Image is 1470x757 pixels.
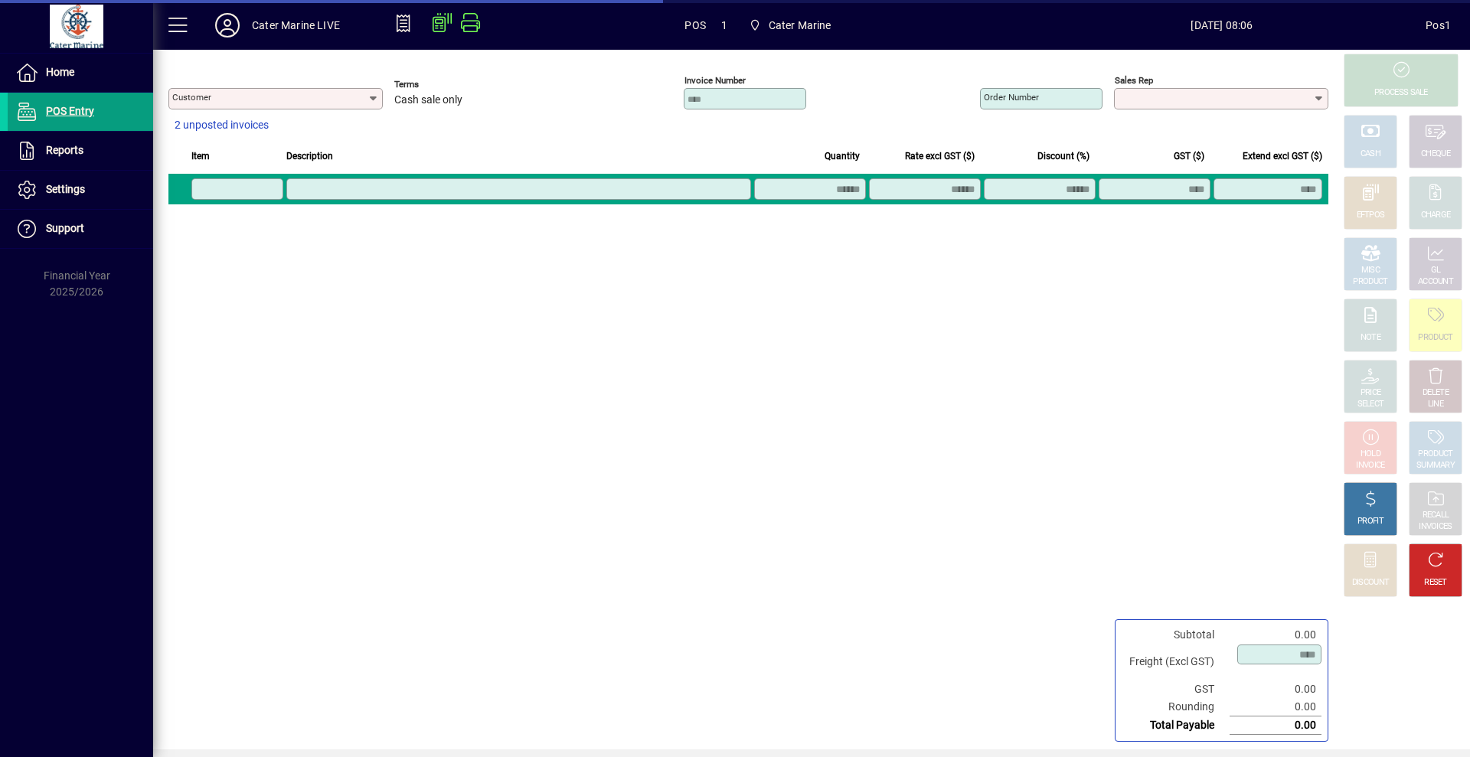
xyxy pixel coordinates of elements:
span: [DATE] 08:06 [1018,13,1426,38]
mat-label: Customer [172,92,211,103]
div: LINE [1428,399,1443,410]
span: Cash sale only [394,94,462,106]
span: Terms [394,80,486,90]
a: Support [8,210,153,248]
span: 1 [721,13,727,38]
a: Reports [8,132,153,170]
span: POS Entry [46,105,94,117]
div: CHEQUE [1421,148,1450,160]
span: Item [191,148,210,165]
td: Rounding [1122,698,1230,716]
div: PRODUCT [1418,332,1452,344]
div: RECALL [1423,510,1449,521]
mat-label: Sales rep [1115,75,1153,86]
div: NOTE [1361,332,1380,344]
td: GST [1122,680,1230,698]
div: SUMMARY [1416,460,1455,471]
div: CASH [1361,148,1380,160]
span: Cater Marine [743,11,838,39]
a: Settings [8,171,153,209]
span: Settings [46,183,85,195]
td: Freight (Excl GST) [1122,644,1230,680]
div: DISCOUNT [1352,577,1389,589]
span: Extend excl GST ($) [1243,148,1322,165]
div: MISC [1361,265,1380,276]
span: Discount (%) [1037,148,1089,165]
td: 0.00 [1230,680,1321,698]
div: Cater Marine LIVE [252,13,340,38]
span: Home [46,66,74,78]
span: Support [46,222,84,234]
td: 0.00 [1230,698,1321,716]
mat-label: Order number [984,92,1039,103]
span: Quantity [825,148,860,165]
span: Cater Marine [769,13,831,38]
div: PRICE [1361,387,1381,399]
mat-label: Invoice number [684,75,746,86]
div: EFTPOS [1357,210,1385,221]
span: 2 unposted invoices [175,117,269,133]
td: 0.00 [1230,626,1321,644]
div: ACCOUNT [1418,276,1453,288]
span: POS [684,13,706,38]
div: PROFIT [1357,516,1383,527]
div: INVOICES [1419,521,1452,533]
div: HOLD [1361,449,1380,460]
td: Total Payable [1122,716,1230,735]
td: Subtotal [1122,626,1230,644]
div: SELECT [1357,399,1384,410]
span: Rate excl GST ($) [905,148,975,165]
div: PROCESS SALE [1374,87,1428,99]
div: RESET [1424,577,1447,589]
span: GST ($) [1174,148,1204,165]
span: Description [286,148,333,165]
div: DELETE [1423,387,1449,399]
span: Reports [46,144,83,156]
div: GL [1431,265,1441,276]
div: PRODUCT [1418,449,1452,460]
div: INVOICE [1356,460,1384,471]
div: CHARGE [1421,210,1451,221]
div: Pos1 [1426,13,1451,38]
td: 0.00 [1230,716,1321,735]
button: 2 unposted invoices [168,112,275,139]
a: Home [8,54,153,92]
div: PRODUCT [1353,276,1387,288]
button: Profile [203,11,252,39]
